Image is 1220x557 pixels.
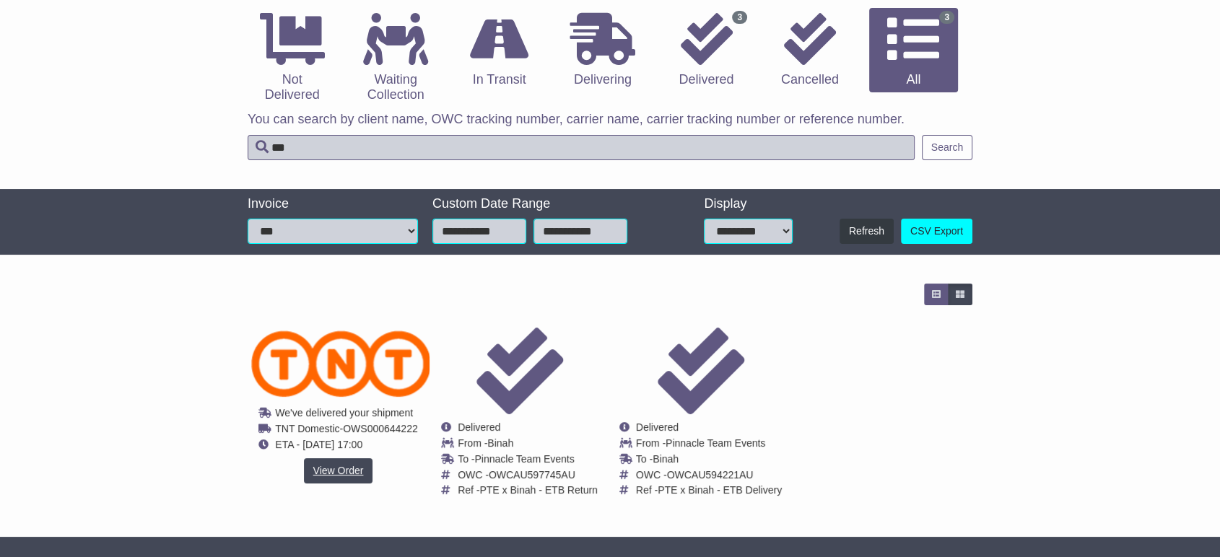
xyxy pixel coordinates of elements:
[840,219,894,244] button: Refresh
[275,423,417,439] td: -
[458,437,598,453] td: From -
[732,11,747,24] span: 3
[479,484,597,496] span: PTE x Binah - ETB Return
[458,421,500,433] span: Delivered
[558,8,647,93] a: Delivering
[636,421,679,433] span: Delivered
[869,8,958,93] a: 3 All
[248,196,418,212] div: Invoice
[275,407,413,418] span: We've delivered your shipment
[662,8,751,93] a: 3 Delivered
[351,8,440,108] a: Waiting Collection
[704,196,793,212] div: Display
[636,453,782,469] td: To -
[275,439,362,450] span: ETA - [DATE] 17:00
[922,135,972,160] button: Search
[474,453,574,465] span: Pinnacle Team Events
[432,196,664,212] div: Custom Date Range
[343,423,418,434] span: OWS000644222
[251,330,431,397] img: TNT_Domestic.png
[275,423,339,434] span: TNT Domestic
[248,112,972,128] p: You can search by client name, OWC tracking number, carrier name, carrier tracking number or refe...
[248,8,336,108] a: Not Delivered
[487,437,513,449] span: Binah
[455,8,544,93] a: In Transit
[636,469,782,485] td: OWC -
[489,469,575,481] span: OWCAU597745AU
[458,484,598,496] td: Ref -
[666,437,765,449] span: Pinnacle Team Events
[658,484,782,496] span: PTE x Binah - ETB Delivery
[636,437,782,453] td: From -
[901,219,972,244] a: CSV Export
[653,453,679,465] span: Binah
[458,469,598,485] td: OWC -
[765,8,854,93] a: Cancelled
[667,469,754,481] span: OWCAU594221AU
[939,11,954,24] span: 3
[304,458,373,483] a: View Order
[636,484,782,496] td: Ref -
[458,453,598,469] td: To -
